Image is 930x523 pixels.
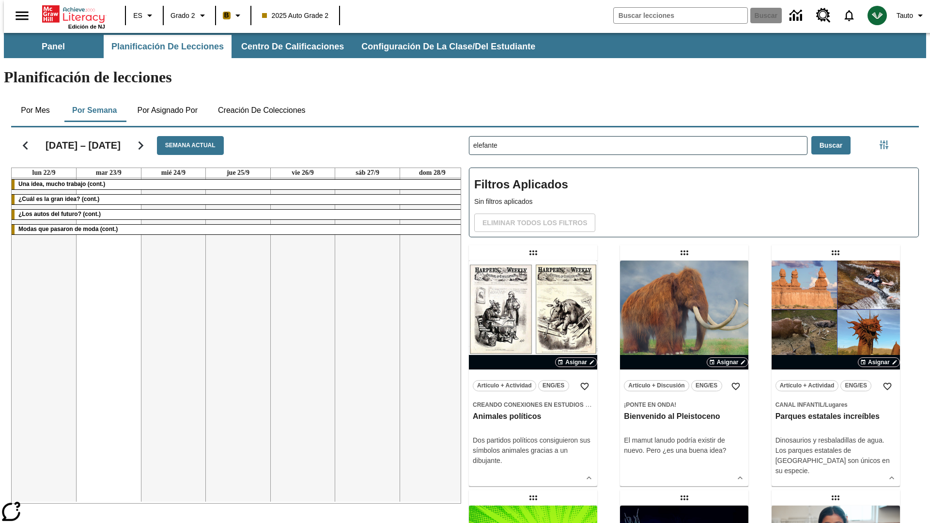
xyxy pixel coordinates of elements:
span: Tema: Canal Infantil/Lugares [775,400,896,410]
input: Buscar campo [614,8,747,23]
div: Portada [42,3,105,30]
button: Escoja un nuevo avatar [862,3,893,28]
span: Artículo + Actividad [780,381,835,391]
button: Planificación de lecciones [104,35,232,58]
span: ES [133,11,142,21]
a: Centro de recursos, Se abrirá en una pestaña nueva. [810,2,837,29]
span: Lugares [825,401,848,408]
div: ¿Cuál es la gran idea? (cont.) [12,195,465,204]
span: Centro de calificaciones [241,41,344,52]
span: Asignar [717,358,739,367]
a: 26 de septiembre de 2025 [290,168,316,178]
span: Una idea, mucho trabajo (cont.) [18,181,105,187]
span: Tauto [897,11,913,21]
button: Ver más [582,471,596,485]
h1: Planificación de lecciones [4,68,926,86]
button: Boost El color de la clase es anaranjado claro. Cambiar el color de la clase. [219,7,248,24]
h3: Animales políticos [473,412,593,422]
button: Asignar Elegir fechas [555,357,597,367]
span: Tema: Creando conexiones en Estudios Sociales/Historia de Estados Unidos I [473,400,593,410]
p: Sin filtros aplicados [474,197,914,207]
div: Lección arrastrable: La dulce historia de las galletas [828,490,843,506]
div: ¿Los autos del futuro? (cont.) [12,210,465,219]
button: Configuración de la clase/del estudiante [354,35,543,58]
span: ¿Los autos del futuro? (cont.) [18,211,101,217]
button: Semana actual [157,136,224,155]
button: Añadir a mis Favoritas [576,378,593,395]
div: Modas que pasaron de moda (cont.) [12,225,465,234]
button: Artículo + Actividad [775,380,839,391]
button: Añadir a mis Favoritas [727,378,744,395]
span: Canal Infantil [775,401,823,408]
h3: Parques estatales increíbles [775,412,896,422]
button: Regresar [13,133,38,158]
img: avatar image [868,6,887,25]
a: 24 de septiembre de 2025 [159,168,187,178]
div: Lección arrastrable: Bienvenido al Pleistoceno [677,245,692,261]
button: Por mes [11,99,60,122]
div: Lección arrastrable: Parques estatales increíbles [828,245,843,261]
button: Panel [5,35,102,58]
span: B [224,9,229,21]
span: Planificación de lecciones [111,41,224,52]
button: Asignar Elegir fechas [858,357,900,367]
div: Dos partidos políticos consiguieron sus símbolos animales gracias a un dibujante. [473,435,593,466]
span: ¿Cuál es la gran idea? (cont.) [18,196,99,202]
button: Artículo + Actividad [473,380,536,391]
h2: [DATE] – [DATE] [46,139,121,151]
span: 2025 Auto Grade 2 [262,11,329,21]
div: Subbarra de navegación [4,33,926,58]
button: Por semana [64,99,124,122]
button: Artículo + Discusión [624,380,689,391]
span: ENG/ES [696,381,717,391]
button: Centro de calificaciones [233,35,352,58]
a: 25 de septiembre de 2025 [225,168,251,178]
button: Buscar [811,136,851,155]
div: Subbarra de navegación [4,35,544,58]
div: Lección arrastrable: Animales políticos [526,245,541,261]
div: Lección arrastrable: Ecohéroes de cuatro patas [526,490,541,506]
input: Buscar lecciones [469,137,807,154]
span: Grado 2 [170,11,195,21]
a: Centro de información [784,2,810,29]
button: ENG/ES [691,380,722,391]
span: / [823,401,825,408]
button: Por asignado por [129,99,205,122]
div: lesson details [772,261,900,486]
div: El mamut lanudo podría existir de nuevo. Pero ¿es una buena idea? [624,435,744,456]
button: Ver más [884,471,899,485]
div: Filtros Aplicados [469,168,919,237]
button: Perfil/Configuración [893,7,930,24]
h2: Filtros Aplicados [474,173,914,197]
div: Dinosaurios y resbaladillas de agua. Los parques estatales de [GEOGRAPHIC_DATA] son únicos en su ... [775,435,896,476]
button: Ver más [733,471,747,485]
button: Añadir a mis Favoritas [879,378,896,395]
span: Edición de NJ [68,24,105,30]
div: Lección arrastrable: Pregúntale a la científica: Extraños animales marinos [677,490,692,506]
span: Tema: ¡Ponte en onda!/null [624,400,744,410]
a: 27 de septiembre de 2025 [354,168,381,178]
a: 22 de septiembre de 2025 [31,168,58,178]
span: Artículo + Discusión [628,381,684,391]
span: Modas que pasaron de moda (cont.) [18,226,118,232]
button: ENG/ES [538,380,569,391]
span: Configuración de la clase/del estudiante [361,41,535,52]
button: ENG/ES [840,380,871,391]
button: Lenguaje: ES, Selecciona un idioma [129,7,160,24]
span: Asignar [565,358,587,367]
span: ENG/ES [845,381,867,391]
span: Artículo + Actividad [477,381,532,391]
div: lesson details [620,261,748,486]
button: Abrir el menú lateral [8,1,36,30]
span: ¡Ponte en onda! [624,401,676,408]
a: Notificaciones [837,3,862,28]
button: Menú lateral de filtros [874,135,894,154]
h3: Bienvenido al Pleistoceno [624,412,744,422]
span: ENG/ES [542,381,564,391]
button: Seguir [128,133,153,158]
button: Grado: Grado 2, Elige un grado [167,7,212,24]
span: Asignar [868,358,890,367]
div: Una idea, mucho trabajo (cont.) [12,180,465,189]
div: lesson details [469,261,597,486]
button: Creación de colecciones [210,99,313,122]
